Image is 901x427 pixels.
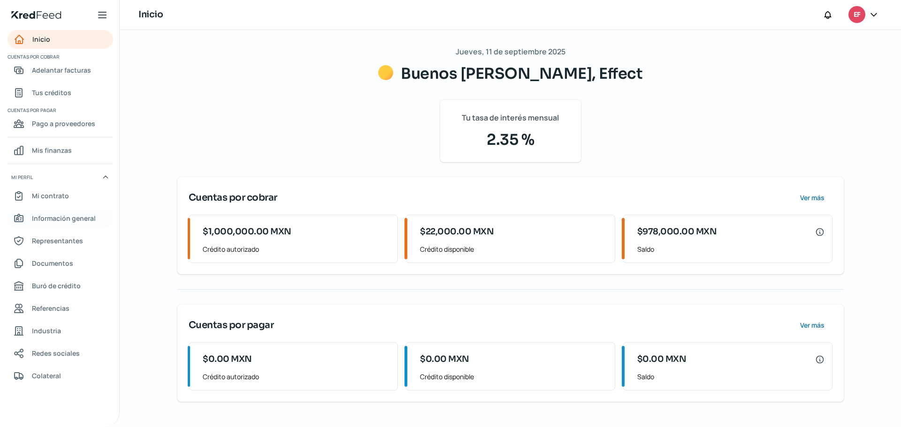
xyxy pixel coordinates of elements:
[8,367,113,385] a: Colateral
[800,195,825,201] span: Ver más
[189,318,274,332] span: Cuentas por pagar
[8,106,112,114] span: Cuentas por pagar
[203,353,252,366] span: $0.00 MXN
[854,9,860,21] span: EF
[32,347,80,359] span: Redes sociales
[32,212,96,224] span: Información general
[32,325,61,337] span: Industria
[8,277,113,295] a: Buró de crédito
[8,61,113,80] a: Adelantar facturas
[32,280,81,292] span: Buró de crédito
[451,128,570,151] span: 2.35 %
[11,173,33,181] span: Mi perfil
[8,141,113,160] a: Mis finanzas
[8,30,113,49] a: Inicio
[203,225,291,238] span: $1,000,000.00 MXN
[189,191,277,205] span: Cuentas por cobrar
[8,254,113,273] a: Documentos
[32,87,71,98] span: Tus créditos
[32,144,72,156] span: Mis finanzas
[420,353,469,366] span: $0.00 MXN
[203,243,390,255] span: Crédito autorizado
[637,353,687,366] span: $0.00 MXN
[203,371,390,382] span: Crédito autorizado
[32,257,73,269] span: Documentos
[8,232,113,250] a: Representantes
[800,322,825,329] span: Ver más
[32,64,91,76] span: Adelantar facturas
[8,114,113,133] a: Pago a proveedores
[32,302,69,314] span: Referencias
[8,52,112,61] span: Cuentas por cobrar
[793,188,832,207] button: Ver más
[8,209,113,228] a: Información general
[401,64,642,83] span: Buenos [PERSON_NAME], Effect
[420,243,607,255] span: Crédito disponible
[8,299,113,318] a: Referencias
[420,371,607,382] span: Crédito disponible
[8,83,113,102] a: Tus créditos
[378,65,393,80] img: Saludos
[138,8,163,22] h1: Inicio
[8,322,113,340] a: Industria
[637,371,825,382] span: Saldo
[462,111,559,125] span: Tu tasa de interés mensual
[32,190,69,202] span: Mi contrato
[32,118,95,129] span: Pago a proveedores
[32,33,50,45] span: Inicio
[32,235,83,247] span: Representantes
[456,45,565,59] span: Jueves, 11 de septiembre 2025
[637,225,717,238] span: $978,000.00 MXN
[793,316,832,335] button: Ver más
[8,344,113,363] a: Redes sociales
[637,243,825,255] span: Saldo
[420,225,494,238] span: $22,000.00 MXN
[8,187,113,205] a: Mi contrato
[32,370,61,382] span: Colateral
